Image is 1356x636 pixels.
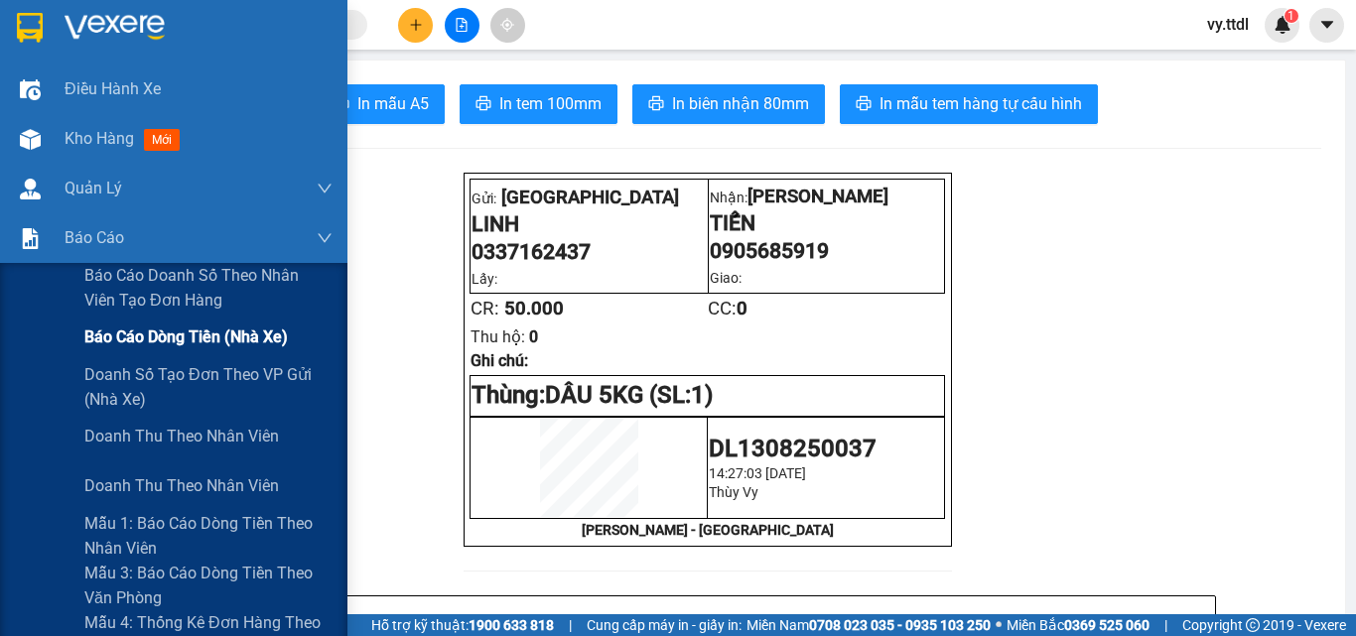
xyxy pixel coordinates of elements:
[880,91,1082,116] span: In mẫu tem hàng tự cấu hình
[501,187,679,208] span: [GEOGRAPHIC_DATA]
[20,129,41,150] img: warehouse-icon
[154,109,260,125] b: [PERSON_NAME]
[472,184,706,208] p: Gửi:
[996,621,1002,629] span: ⚪️
[710,186,944,207] p: Nhận:
[709,465,806,481] span: 14:27:03 [DATE]
[409,18,423,32] span: plus
[582,522,834,538] strong: [PERSON_NAME] - [GEOGRAPHIC_DATA]
[648,95,664,114] span: printer
[809,617,991,633] strong: 0708 023 035 - 0935 103 250
[471,351,528,370] span: Ghi chú:
[1191,12,1265,37] span: vy.ttdl
[84,324,288,349] span: Báo cáo dòng tiền (nhà xe)
[318,84,445,124] button: printerIn mẫu A5
[475,95,491,114] span: printer
[144,129,180,151] span: mới
[471,327,525,346] span: Thu hộ:
[500,18,514,32] span: aim
[1164,614,1167,636] span: |
[856,95,872,114] span: printer
[398,8,433,43] button: plus
[455,18,469,32] span: file-add
[20,228,41,249] img: solution-icon
[709,484,758,500] span: Thùy Vy
[710,210,755,235] span: TIẾN
[569,614,572,636] span: |
[545,381,713,409] span: DÂU 5KG (SL:
[472,239,591,264] span: 0337162437
[469,617,554,633] strong: 1900 633 818
[1288,9,1294,23] span: 1
[471,298,499,319] span: CR:
[65,176,122,200] span: Quản Lý
[710,238,829,263] span: 0905685919
[65,76,161,101] span: Điều hành xe
[1064,617,1150,633] strong: 0369 525 060
[710,270,742,286] span: Giao:
[317,230,333,246] span: down
[472,381,545,409] span: Thùng:
[445,8,479,43] button: file-add
[1309,8,1344,43] button: caret-down
[747,186,888,207] span: [PERSON_NAME]
[1246,618,1260,632] span: copyright
[317,181,333,196] span: down
[1274,16,1291,34] img: icon-new-feature
[84,561,333,610] span: Mẫu 3: Báo cáo dòng tiền theo văn phòng
[632,84,825,124] button: printerIn biên nhận 80mm
[84,473,279,498] span: Doanh thu theo nhân viên
[840,84,1098,124] button: printerIn mẫu tem hàng tự cấu hình
[84,424,279,448] span: Doanh thu theo nhân viên
[529,327,538,346] span: 0
[20,179,41,199] img: warehouse-icon
[1007,614,1150,636] span: Miền Bắc
[499,91,602,116] span: In tem 100mm
[137,110,151,124] span: environment
[472,211,519,236] span: LINH
[137,84,264,106] li: VP [PERSON_NAME]
[10,10,288,48] li: Thanh Thuỷ
[472,271,497,287] span: Lấy:
[65,129,134,148] span: Kho hàng
[709,435,877,462] span: DL1308250037
[672,91,809,116] span: In biên nhận 80mm
[460,84,617,124] button: printerIn tem 100mm
[84,263,333,313] span: Báo cáo doanh số theo nhân viên tạo đơn hàng
[490,8,525,43] button: aim
[737,298,747,319] span: 0
[1318,16,1336,34] span: caret-down
[84,511,333,561] span: Mẫu 1: Báo cáo dòng tiền theo nhân viên
[708,298,747,319] span: CC:
[17,13,43,43] img: logo-vxr
[10,84,137,150] li: VP [GEOGRAPHIC_DATA]
[1285,9,1298,23] sup: 1
[357,91,429,116] span: In mẫu A5
[20,79,41,100] img: warehouse-icon
[746,614,991,636] span: Miền Nam
[587,614,742,636] span: Cung cấp máy in - giấy in:
[371,614,554,636] span: Hỗ trợ kỹ thuật:
[504,298,564,319] span: 50.000
[65,225,124,250] span: Báo cáo
[84,362,333,412] span: Doanh số tạo đơn theo VP gửi (nhà xe)
[691,381,713,409] span: 1)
